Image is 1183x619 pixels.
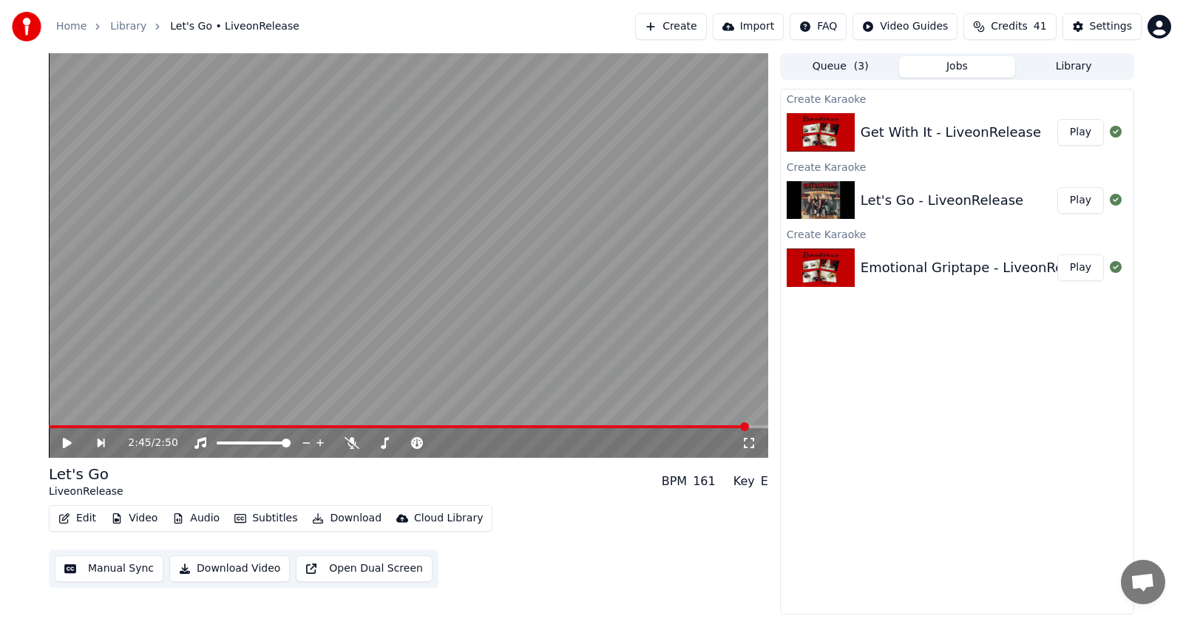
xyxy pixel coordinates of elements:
[56,19,299,34] nav: breadcrumb
[861,122,1041,143] div: Get With It - LiveonRelease
[963,13,1056,40] button: Credits41
[128,436,151,450] span: 2:45
[296,555,433,582] button: Open Dual Screen
[49,484,123,499] div: LiveonRelease
[306,508,387,529] button: Download
[861,257,1099,278] div: Emotional Griptape - LiveonRelease
[662,473,687,490] div: BPM
[1121,560,1165,604] div: Open chat
[899,56,1016,78] button: Jobs
[852,13,957,40] button: Video Guides
[105,508,163,529] button: Video
[861,190,1023,211] div: Let's Go - LiveonRelease
[169,555,290,582] button: Download Video
[1034,19,1047,34] span: 41
[991,19,1027,34] span: Credits
[1057,119,1104,146] button: Play
[55,555,163,582] button: Manual Sync
[713,13,784,40] button: Import
[1062,13,1142,40] button: Settings
[128,436,163,450] div: /
[1090,19,1132,34] div: Settings
[49,464,123,484] div: Let's Go
[733,473,755,490] div: Key
[52,508,102,529] button: Edit
[1057,254,1104,281] button: Play
[781,158,1133,175] div: Create Karaoke
[854,59,869,74] span: ( 3 )
[781,225,1133,243] div: Create Karaoke
[761,473,768,490] div: E
[414,511,483,526] div: Cloud Library
[110,19,146,34] a: Library
[166,508,226,529] button: Audio
[170,19,299,34] span: Let's Go • LiveonRelease
[155,436,177,450] span: 2:50
[12,12,41,41] img: youka
[781,89,1133,107] div: Create Karaoke
[56,19,87,34] a: Home
[782,56,899,78] button: Queue
[1057,187,1104,214] button: Play
[635,13,707,40] button: Create
[1015,56,1132,78] button: Library
[693,473,716,490] div: 161
[228,508,303,529] button: Subtitles
[790,13,847,40] button: FAQ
